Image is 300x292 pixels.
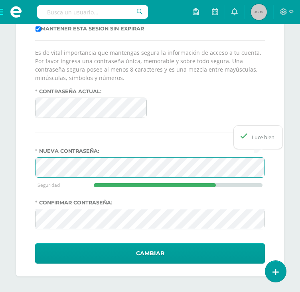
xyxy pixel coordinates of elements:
label: Nueva contraseña: [35,148,265,154]
button: Cambiar [35,243,265,264]
label: Mantener esta sesion sin expirar [36,26,144,32]
input: Mantener esta sesion sin expirar [36,26,41,32]
label: Confirmar contraseña: [35,200,265,206]
div: Luce bien [252,134,274,141]
img: 45x45 [251,4,267,20]
div: Seguridad [37,182,94,188]
p: Es de vital importancia que mantengas segura la información de acceso a tu cuenta. Por favor ingr... [35,48,265,82]
label: Contraseña actual: [35,88,147,94]
input: Busca un usuario... [37,5,148,19]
